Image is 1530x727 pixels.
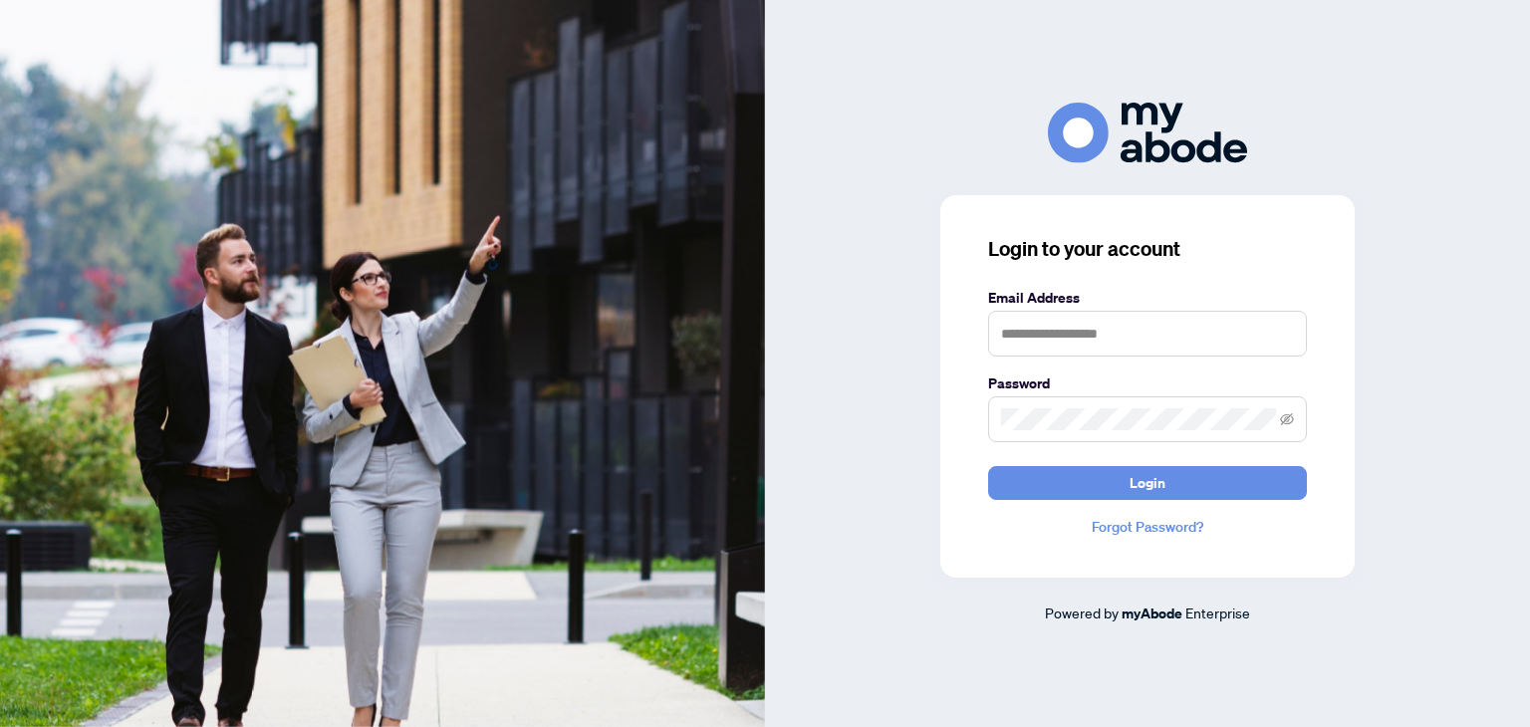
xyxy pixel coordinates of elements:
a: Forgot Password? [988,516,1307,538]
button: Login [988,466,1307,500]
a: myAbode [1122,603,1182,624]
span: Login [1130,467,1165,499]
img: ma-logo [1048,103,1247,163]
label: Password [988,372,1307,394]
span: Powered by [1045,604,1119,621]
h3: Login to your account [988,235,1307,263]
span: eye-invisible [1280,412,1294,426]
span: Enterprise [1185,604,1250,621]
label: Email Address [988,287,1307,309]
